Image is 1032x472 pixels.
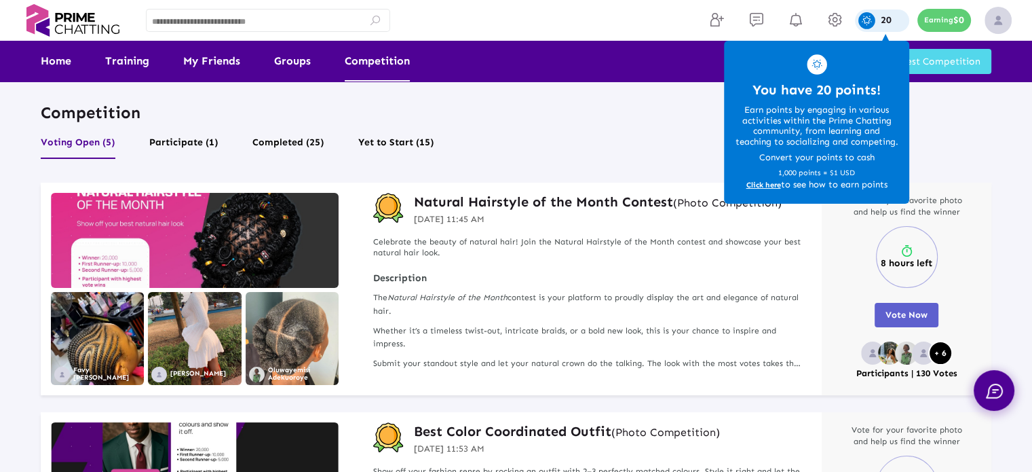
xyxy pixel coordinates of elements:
[249,367,265,382] img: 685006c58bec4b43fe5a292f_1751881247454.png
[149,133,218,159] button: Participate (1)
[148,292,241,385] img: IMG1752726193079.jpg
[151,367,167,382] img: no_profile_image.svg
[883,56,980,67] span: Request Competition
[845,195,968,218] p: Vote for your favorite photo and help us find the winner
[875,303,938,327] button: Vote Now
[873,49,991,74] button: Request Competition
[373,193,404,223] img: competition-badge.svg
[41,41,71,81] a: Home
[414,193,782,211] a: Natural Hairstyle of the Month Contest(Photo Competition)
[611,426,720,439] small: (Photo Competition)
[845,424,968,448] p: Vote for your favorite photo and help us find the winner
[734,81,899,98] h3: You have 20 points!
[373,291,801,317] p: The contest is your platform to proudly display the art and elegance of natural hair.
[414,422,720,440] a: Best Color Coordinated Outfit(Photo Competition)
[734,168,899,178] span: 1,000 points = $1 USD
[51,193,339,288] img: compititionbanner1750486514-1Y3Ez.jpg
[878,342,901,365] img: 686a8b9375df9738c07e55c1_1751883607201.png
[373,236,801,259] p: Celebrate the beauty of natural hair! Join the Natural Hairstyle of the Month contest and showcas...
[985,7,1012,34] img: img
[746,181,781,190] span: Click here
[734,105,899,147] p: Earn points by engaging in various activities within the Prime Chatting community, from learning ...
[414,442,720,456] p: [DATE] 11:53 AM
[934,348,947,358] p: + 6
[20,4,126,37] img: logo
[861,342,884,365] img: no_profile_image.svg
[170,370,226,378] p: [PERSON_NAME]
[414,193,782,211] h3: Natural Hairstyle of the Month Contest
[387,293,508,302] i: Natural Hairstyle of the Month
[246,292,339,385] img: eddcdfdbaa1751692777246.jpg
[881,258,932,269] p: 8 hours left
[252,133,324,159] button: Completed (25)
[912,342,935,365] img: no_profile_image.svg
[358,133,434,159] button: Yet to Start (15)
[345,41,410,81] a: Competition
[986,384,1003,399] img: chat.svg
[885,310,928,320] span: Vote Now
[105,41,149,81] a: Training
[734,152,899,163] p: Convert your points to cash
[54,367,70,382] img: no_profile_image.svg
[41,102,991,123] p: Competition
[51,292,144,385] img: IMG1754597212945.jpeg
[414,213,782,226] p: [DATE] 11:45 AM
[856,368,957,380] p: Participants | 130 Votes
[41,133,115,159] button: Voting Open (5)
[373,422,404,453] img: competition-badge.svg
[924,16,953,25] p: Earning
[274,41,311,81] a: Groups
[673,196,782,209] small: (Photo Competition)
[373,325,801,350] p: Whether it’s a timeless twist-out, intricate braids, or a bold new look, this is your chance to i...
[268,367,339,382] p: Oluwayemisi Adekuoroye
[373,357,801,370] p: Submit your standout style and let your natural crown do the talking. The look with the most vote...
[734,178,899,190] p: to see how to earn points
[373,272,801,285] strong: Description
[881,16,892,25] p: 20
[953,16,964,25] p: $0
[895,342,918,365] img: 685006c58bec4b43fe5a292f_1751881247454.png
[900,244,913,258] img: timer.svg
[183,41,240,81] a: My Friends
[73,367,144,382] p: Favy [PERSON_NAME]
[414,422,720,440] h3: Best Color Coordinated Outfit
